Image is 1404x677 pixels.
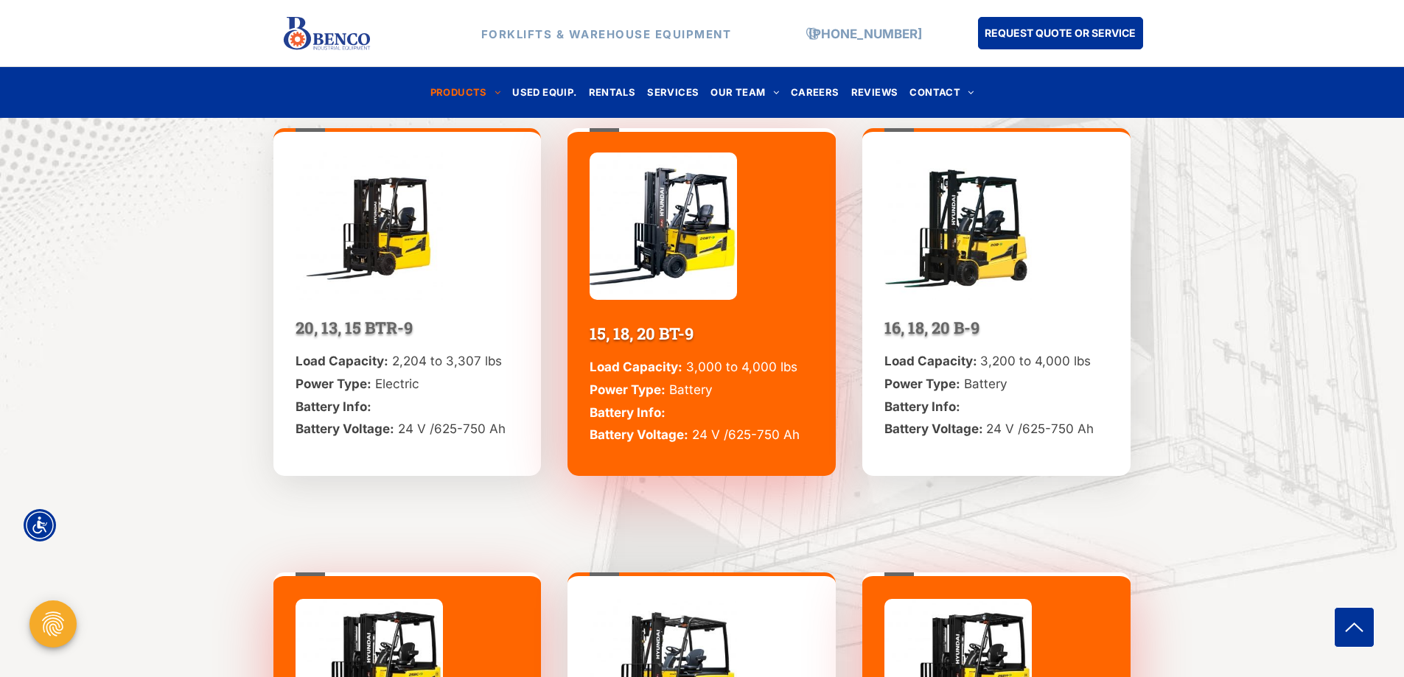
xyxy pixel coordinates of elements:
span: 24 V /625-750 Ah [692,427,800,442]
span: Power Type: [590,382,666,397]
a: REVIEWS [845,83,904,102]
span: Load Capacity: [296,354,388,368]
span: 2,204 to 3,307 lbs [392,354,502,368]
span: Battery [964,376,1007,391]
span: Load Capacity: [884,354,977,368]
a: PRODUCTS [425,83,507,102]
span: Battery Voltage: [884,421,983,436]
a: CONTACT [904,83,979,102]
span: Battery Info: [296,399,371,414]
span: Battery Info: [590,405,666,420]
a: RENTALS [583,83,642,102]
img: bencoindustrial [590,152,737,300]
span: Power Type: [884,376,960,391]
a: SERVICES [641,83,705,102]
span: Battery Voltage: [296,421,394,436]
span: 3,000 to 4,000 lbs [686,359,797,374]
span: Battery Info: [884,399,960,414]
a: [PHONE_NUMBER] [808,26,922,41]
span: Load Capacity: [590,359,682,374]
span: 16, 18, 20 B-9 [884,317,979,338]
img: bencoindustrial [296,152,443,300]
strong: FORKLIFTS & WAREHOUSE EQUIPMENT [481,27,732,41]
a: CAREERS [785,83,845,102]
a: USED EQUIP. [506,83,582,102]
div: Accessibility Menu [24,509,56,541]
span: Battery [669,382,713,397]
span: 15, 18, 20 BT-9 [590,323,694,344]
span: REQUEST QUOTE OR SERVICE [985,19,1136,46]
span: 24 V /625-750 Ah [398,421,506,436]
span: 24 V /625-750 Ah [986,421,1094,436]
span: Power Type: [296,376,371,391]
a: OUR TEAM [705,83,785,102]
span: 3,200 to 4,000 lbs [980,354,1091,368]
span: 20, 13, 15 BTR-9 [296,317,413,338]
span: Battery Voltage: [590,427,688,442]
a: REQUEST QUOTE OR SERVICE [978,17,1143,49]
img: bencoindustrial [884,152,1032,300]
span: Electric [375,376,419,391]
